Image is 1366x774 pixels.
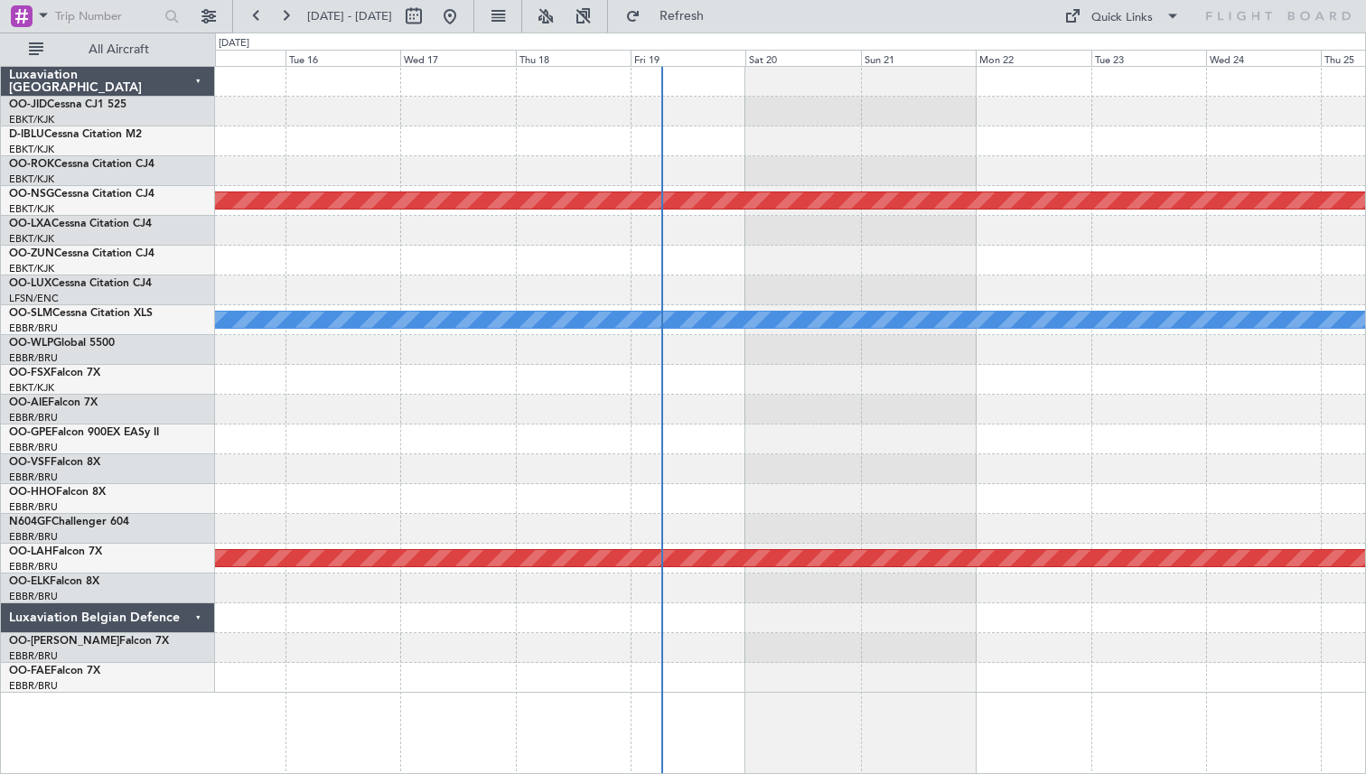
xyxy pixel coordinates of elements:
a: OO-LAHFalcon 7X [9,546,102,557]
span: N604GF [9,517,51,527]
div: Mon 22 [976,50,1090,66]
div: Sat 20 [745,50,860,66]
a: OO-ROKCessna Citation CJ4 [9,159,154,170]
div: Tue 16 [285,50,400,66]
div: Fri 19 [631,50,745,66]
a: OO-AIEFalcon 7X [9,397,98,408]
a: EBBR/BRU [9,560,58,574]
div: Wed 24 [1206,50,1321,66]
a: OO-FAEFalcon 7X [9,666,100,676]
a: EBBR/BRU [9,441,58,454]
span: OO-HHO [9,487,56,498]
span: OO-WLP [9,338,53,349]
span: OO-LXA [9,219,51,229]
a: OO-FSXFalcon 7X [9,368,100,378]
a: EBBR/BRU [9,590,58,603]
a: EBKT/KJK [9,232,54,246]
button: All Aircraft [20,35,196,64]
a: OO-LUXCessna Citation CJ4 [9,278,152,289]
a: EBKT/KJK [9,381,54,395]
span: OO-AIE [9,397,48,408]
span: OO-ELK [9,576,50,587]
span: OO-LUX [9,278,51,289]
div: Quick Links [1091,9,1153,27]
a: LFSN/ENC [9,292,59,305]
div: Sun 21 [861,50,976,66]
span: All Aircraft [47,43,191,56]
a: EBKT/KJK [9,173,54,186]
div: Thu 18 [516,50,631,66]
span: D-IBLU [9,129,44,140]
a: EBBR/BRU [9,500,58,514]
a: OO-JIDCessna CJ1 525 [9,99,126,110]
div: Tue 23 [1091,50,1206,66]
a: EBBR/BRU [9,322,58,335]
span: OO-VSF [9,457,51,468]
a: OO-GPEFalcon 900EX EASy II [9,427,159,438]
span: OO-NSG [9,189,54,200]
span: [DATE] - [DATE] [307,8,392,24]
a: OO-[PERSON_NAME]Falcon 7X [9,636,169,647]
a: EBBR/BRU [9,351,58,365]
a: EBKT/KJK [9,113,54,126]
a: OO-WLPGlobal 5500 [9,338,115,349]
span: OO-[PERSON_NAME] [9,636,119,647]
span: OO-GPE [9,427,51,438]
button: Refresh [617,2,725,31]
a: OO-ZUNCessna Citation CJ4 [9,248,154,259]
a: OO-NSGCessna Citation CJ4 [9,189,154,200]
span: OO-ROK [9,159,54,170]
a: EBBR/BRU [9,411,58,424]
div: Mon 15 [171,50,285,66]
a: OO-HHOFalcon 8X [9,487,106,498]
a: EBKT/KJK [9,262,54,275]
a: D-IBLUCessna Citation M2 [9,129,142,140]
span: Refresh [644,10,720,23]
a: EBBR/BRU [9,471,58,484]
a: EBKT/KJK [9,143,54,156]
button: Quick Links [1055,2,1189,31]
a: EBBR/BRU [9,649,58,663]
a: N604GFChallenger 604 [9,517,129,527]
span: OO-LAH [9,546,52,557]
a: OO-LXACessna Citation CJ4 [9,219,152,229]
input: Trip Number [55,3,159,30]
span: OO-FSX [9,368,51,378]
span: OO-SLM [9,308,52,319]
span: OO-JID [9,99,47,110]
div: [DATE] [219,36,249,51]
a: OO-VSFFalcon 8X [9,457,100,468]
a: OO-ELKFalcon 8X [9,576,99,587]
span: OO-ZUN [9,248,54,259]
a: EBKT/KJK [9,202,54,216]
span: OO-FAE [9,666,51,676]
a: OO-SLMCessna Citation XLS [9,308,153,319]
div: Wed 17 [400,50,515,66]
a: EBBR/BRU [9,530,58,544]
a: EBBR/BRU [9,679,58,693]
